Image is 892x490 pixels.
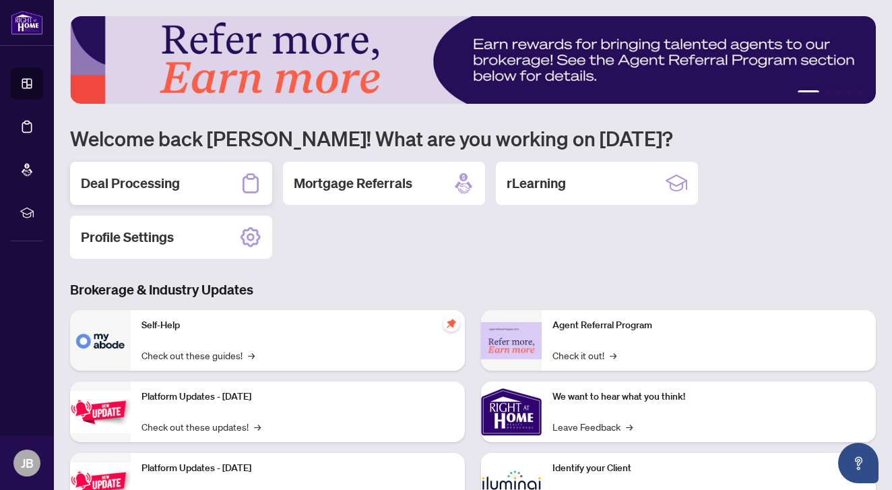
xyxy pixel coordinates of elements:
img: logo [11,10,43,35]
p: Platform Updates - [DATE] [141,390,454,404]
p: Identify your Client [552,461,865,476]
button: 5 [857,90,862,96]
a: Leave Feedback→ [552,419,633,434]
a: Check out these updates!→ [141,419,261,434]
span: → [626,419,633,434]
p: We want to hear what you think! [552,390,865,404]
p: Platform Updates - [DATE] [141,461,454,476]
img: Self-Help [70,310,131,371]
p: Self-Help [141,318,454,333]
h2: Deal Processing [81,174,180,193]
h2: Profile Settings [81,228,174,247]
h3: Brokerage & Industry Updates [70,280,876,299]
h1: Welcome back [PERSON_NAME]! What are you working on [DATE]? [70,125,876,151]
img: Platform Updates - July 21, 2025 [70,391,131,433]
p: Agent Referral Program [552,318,865,333]
button: 4 [846,90,852,96]
a: Check out these guides!→ [141,348,255,363]
span: → [254,419,261,434]
img: Agent Referral Program [481,322,542,359]
button: 2 [825,90,830,96]
span: → [610,348,616,363]
span: → [248,348,255,363]
h2: Mortgage Referrals [294,174,412,193]
img: We want to hear what you think! [481,381,542,442]
img: Slide 0 [70,16,876,104]
span: JB [21,454,34,472]
h2: rLearning [507,174,566,193]
button: Open asap [838,443,879,483]
a: Check it out!→ [552,348,616,363]
button: 1 [798,90,819,96]
span: pushpin [443,315,459,332]
button: 3 [835,90,841,96]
